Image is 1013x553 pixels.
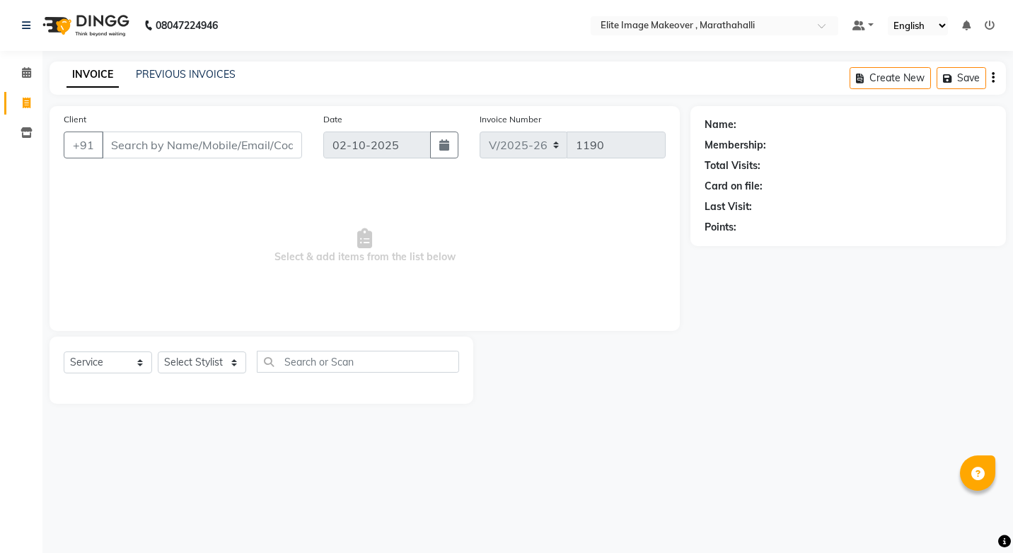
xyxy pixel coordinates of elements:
[954,496,999,539] iframe: chat widget
[705,158,760,173] div: Total Visits:
[705,117,736,132] div: Name:
[323,113,342,126] label: Date
[136,68,236,81] a: PREVIOUS INVOICES
[705,199,752,214] div: Last Visit:
[705,138,766,153] div: Membership:
[156,6,218,45] b: 08047224946
[850,67,931,89] button: Create New
[64,113,86,126] label: Client
[102,132,302,158] input: Search by Name/Mobile/Email/Code
[66,62,119,88] a: INVOICE
[937,67,986,89] button: Save
[480,113,541,126] label: Invoice Number
[705,220,736,235] div: Points:
[64,175,666,317] span: Select & add items from the list below
[64,132,103,158] button: +91
[36,6,133,45] img: logo
[705,179,763,194] div: Card on file:
[257,351,459,373] input: Search or Scan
